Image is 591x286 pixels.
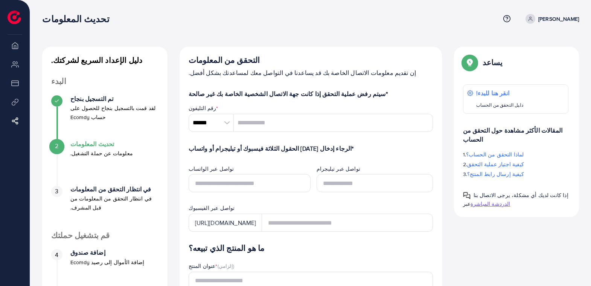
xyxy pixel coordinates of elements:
[466,151,524,158] font: لماذا التحقق من الحساب؟
[463,170,467,178] font: 3.
[317,165,360,173] font: تواصل عبر تيليجرام
[471,200,510,208] font: الدردشة المباشرة
[42,12,109,25] font: تحديث المعلومات
[189,144,354,153] font: *الرجاء إدخال [DATE] الحقول الثلاثة فيسبوك أو تيليجرام أو واتساب
[51,76,66,87] font: البدء
[189,243,265,254] font: ما هو المنتج الذي تبيعه؟
[70,185,151,193] font: في انتظار التحقق من المعلومات
[70,195,152,211] font: في انتظار التحقق من المعلومات من قبل المشرف.
[42,141,168,186] li: تحديث المعلومات
[476,89,509,97] font: انقر هنا للبدء!
[476,102,523,108] font: دليل التحقق من الحساب
[463,192,471,199] img: دليل النوافذ المنبثقة
[467,170,524,178] font: كيفية إرسال رابط المنتج؟
[463,161,467,168] font: 2.
[467,161,524,168] font: كيفية اجتياز عملية التحقق
[55,142,58,150] font: 2
[42,186,168,231] li: في انتظار التحقق من المعلومات
[51,55,142,66] font: دليل الإعداد السريع لشركتك.
[55,251,58,259] font: 4
[70,150,133,157] font: معلومات عن حملة التشغيل.
[463,191,568,208] font: إذا كانت لديك أي مشكلة، يرجى الاتصال بنا عبر
[8,11,21,24] img: الشعار
[195,219,256,227] font: [URL][DOMAIN_NAME]
[463,126,563,144] font: المقالات الأكثر مشاهدة حول التحقق من الحساب
[70,258,145,266] font: إضافة الأموال إلى رصيد Ecomdy
[559,252,585,280] iframe: محادثة
[189,90,388,98] font: *سيتم رفض عملية التحقق إذا كانت جهة الاتصال الشخصية الخاصة بك غير صالحة
[189,104,216,112] font: رقم التليفون
[70,140,114,148] font: تحديث المعلومات
[70,104,155,121] font: لقد قمت بالتسجيل بنجاح للحصول على حساب Ecomdy
[70,248,105,257] font: إضافة صندوق
[70,95,114,103] font: تم التسجيل بنجاح
[189,55,260,66] font: التحقق من المعلومات
[189,165,234,173] font: تواصل عبر الواتساب
[538,15,579,23] font: [PERSON_NAME]
[218,263,234,269] font: (إلزامي)
[522,14,579,24] a: [PERSON_NAME]
[463,151,466,158] font: 1.
[189,69,416,77] font: إن تقديم معلومات الاتصال الخاصة بك قد يساعدنا في التواصل معك لمساعدتك بشكل أفضل.
[463,56,477,69] img: دليل النوافذ المنبثقة
[189,262,216,270] font: عنوان المنتج
[42,95,168,141] li: تم التسجيل بنجاح
[483,57,503,68] font: يساعد
[55,187,58,195] font: 3
[51,230,110,241] font: قم بتشغيل حملتك
[189,204,235,212] font: تواصل عبر الفيسبوك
